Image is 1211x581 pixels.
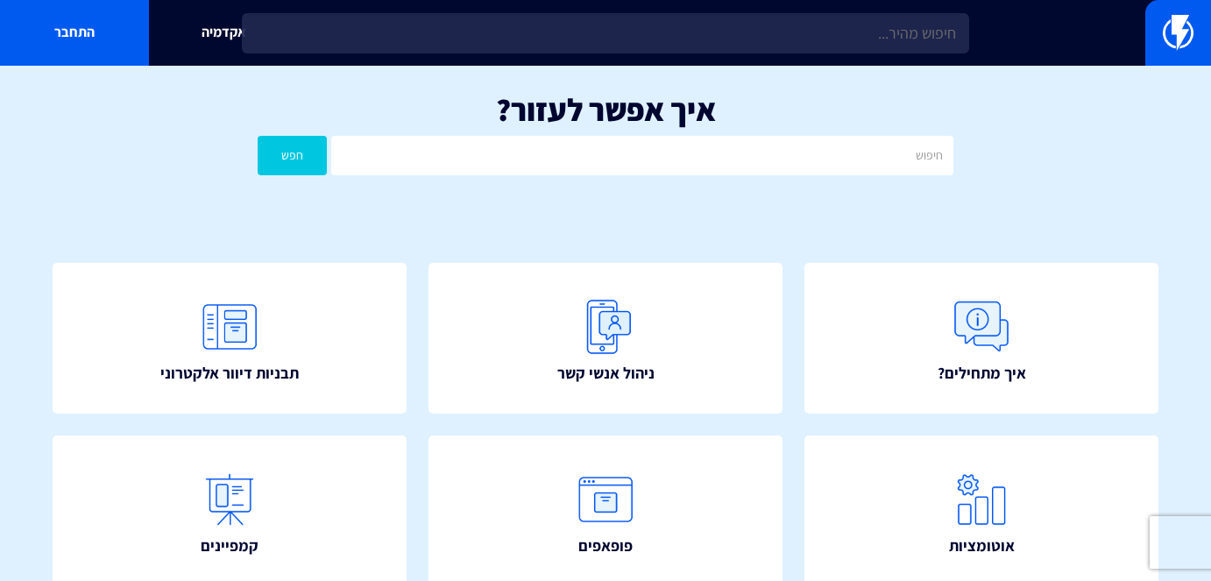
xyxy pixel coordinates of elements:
h1: איך אפשר לעזור? [26,92,1185,127]
span: אוטומציות [949,535,1015,557]
span: ניהול אנשי קשר [557,362,655,385]
a: תבניות דיוור אלקטרוני [53,263,407,414]
span: קמפיינים [201,535,258,557]
span: פופאפים [578,535,633,557]
button: חפש [258,136,327,175]
input: חיפוש [331,136,953,175]
span: תבניות דיוור אלקטרוני [160,362,299,385]
span: איך מתחילים? [938,362,1026,385]
a: איך מתחילים? [804,263,1158,414]
input: חיפוש מהיר... [242,13,968,53]
a: ניהול אנשי קשר [428,263,783,414]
